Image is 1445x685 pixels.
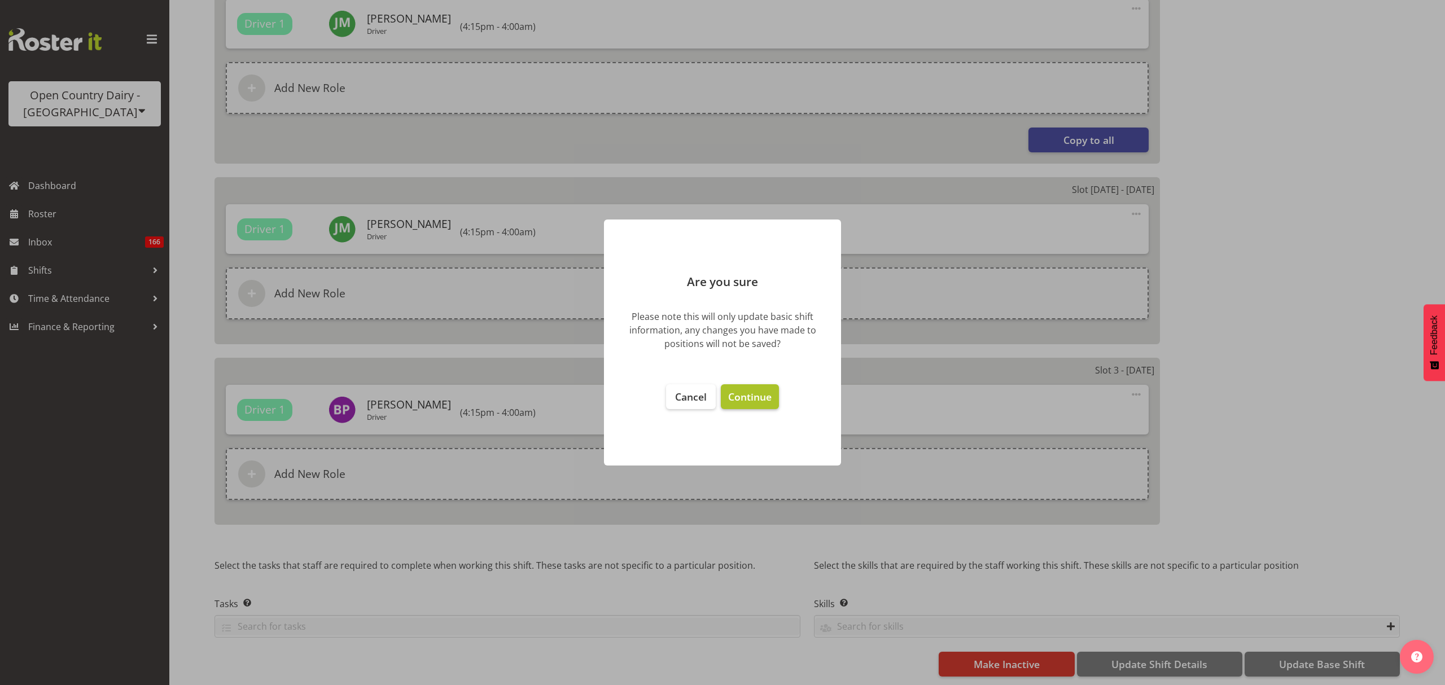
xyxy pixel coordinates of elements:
[1411,651,1422,662] img: help-xxl-2.png
[1424,304,1445,381] button: Feedback - Show survey
[615,276,830,288] p: Are you sure
[1429,315,1439,355] span: Feedback
[728,390,772,403] span: Continue
[666,384,716,409] button: Cancel
[675,390,707,403] span: Cancel
[621,310,824,350] div: Please note this will only update basic shift information, any changes you have made to positions...
[721,384,779,409] button: Continue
